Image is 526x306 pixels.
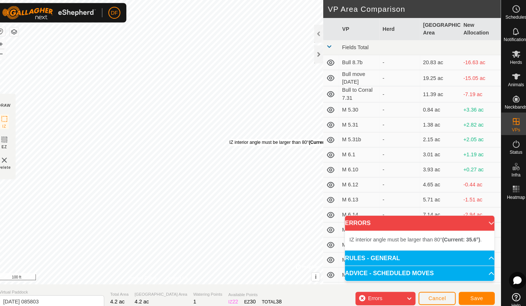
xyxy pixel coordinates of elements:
[344,265,431,270] span: ADVICE - SCHEDULED MOVES
[381,162,415,170] div: -
[246,291,257,299] div: EZ
[115,292,129,298] span: 4.2 ac
[3,26,12,35] button: Reset Map
[115,285,133,291] span: Total Area
[251,292,257,298] span: 30
[133,269,160,275] a: Privacy Policy
[455,285,491,298] button: Save
[7,152,15,161] img: VP
[418,18,457,39] th: [GEOGRAPHIC_DATA] Area
[344,215,369,221] span: ERRORS
[467,289,479,295] span: Save
[457,115,497,130] td: +2.82 ac
[277,292,282,298] span: 38
[381,133,415,141] div: -
[457,203,497,218] td: -2.94 ac
[3,48,12,57] button: –
[505,147,518,151] span: Status
[338,174,378,188] td: M 6.12
[344,245,490,260] p-accordion-header: RULES - GENERAL
[315,267,316,274] span: i
[418,130,457,144] td: 2.15 ac
[9,6,101,19] img: Gallagher Logo
[9,121,13,126] span: IZ
[457,54,497,69] td: -16.63 ac
[344,226,490,245] p-accordion-content: ERRORS
[381,118,415,126] div: -
[381,147,415,155] div: -
[338,84,378,100] td: Bull to Corral 7.31
[497,284,526,304] a: Help
[327,4,497,13] h2: VP Area Comparison
[381,206,415,214] div: -
[457,69,497,84] td: -15.05 ac
[344,249,398,255] span: RULES - GENERAL
[338,218,378,232] td: M 6.2
[507,125,515,129] span: VPs
[381,103,415,111] div: -
[500,103,522,107] span: Neckbands
[507,169,516,173] span: Infra
[6,283,109,289] span: Virtual Paddock
[457,276,497,291] td: +0.64 ac
[3,39,12,47] button: +
[196,285,224,291] span: Watering Points
[341,43,367,49] span: Fields Total
[381,73,415,80] div: -
[457,159,497,174] td: +0.27 ac
[367,289,381,295] span: Errors
[338,276,378,291] td: M 6.23b
[418,84,457,100] td: 11.39 ac
[338,100,378,115] td: M 5.30
[338,232,378,247] td: M 6.20b
[16,27,25,36] button: Map Layers
[169,269,190,275] a: Contact Us
[501,15,522,19] span: Schedules
[338,115,378,130] td: M 5.31
[426,289,443,295] span: Cancel
[418,276,457,291] td: 3.56 ac
[416,285,453,298] button: Cancel
[457,84,497,100] td: -7.19 ac
[338,262,378,276] td: M 6.23
[418,159,457,174] td: 3.93 ac
[418,203,457,218] td: 7.14 ac
[502,191,520,195] span: Heatmap
[196,292,199,298] span: 1
[457,18,497,39] th: New Allocation
[418,115,457,130] td: 1.38 ac
[5,101,17,106] div: DRAW
[439,232,476,237] b: (Current: 35.6°)
[5,161,18,167] span: Delete
[418,174,457,188] td: 4.65 ac
[338,247,378,262] td: M 6.21
[338,69,378,84] td: Bull move [DATE]
[338,188,378,203] td: M 6.13
[138,285,190,291] span: [GEOGRAPHIC_DATA] Area
[338,144,378,159] td: M 6.1
[338,203,378,218] td: M 6.14
[230,285,282,291] span: Available Points
[338,130,378,144] td: M 5.31b
[234,292,240,298] span: 22
[338,18,378,39] th: VP
[504,81,519,85] span: Animals
[457,188,497,203] td: -1.51 ac
[418,100,457,115] td: 0.84 ac
[8,141,14,146] span: EZ
[378,18,418,39] th: Herd
[457,174,497,188] td: -0.44 ac
[457,130,497,144] td: +2.05 ac
[418,188,457,203] td: 5.71 ac
[381,177,415,185] div: -
[309,137,341,142] b: (Current: 35.6°)
[263,291,282,299] div: TOTAL
[500,37,523,41] span: Notifications
[457,144,497,159] td: +1.19 ac
[344,211,490,226] p-accordion-header: ERRORS
[230,291,239,299] div: IZ
[311,267,320,275] button: i
[381,57,415,65] div: -
[381,192,415,199] div: -
[457,100,497,115] td: +3.36 ac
